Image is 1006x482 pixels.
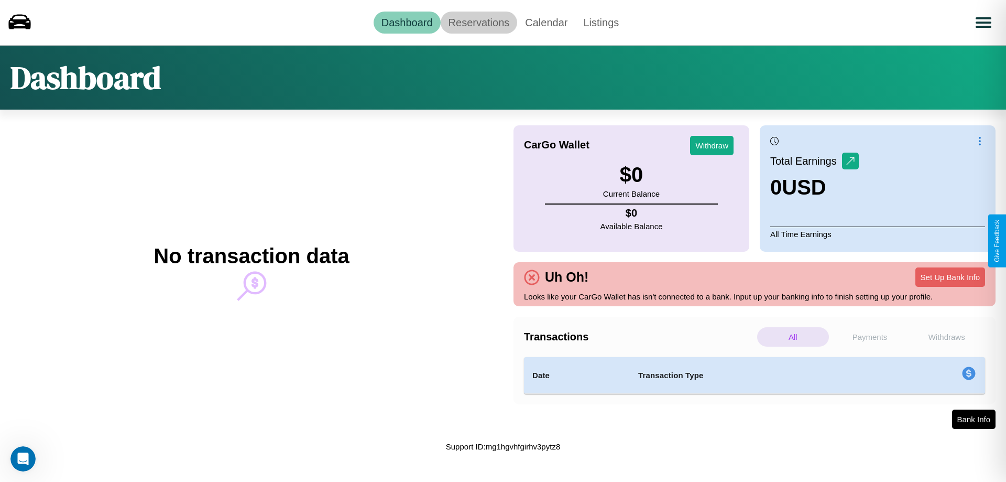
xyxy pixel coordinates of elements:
a: Reservations [441,12,518,34]
a: Dashboard [374,12,441,34]
h1: Dashboard [10,56,161,99]
a: Listings [575,12,627,34]
iframe: Intercom live chat [10,446,36,472]
p: Available Balance [600,219,663,233]
button: Withdraw [690,136,734,155]
button: Set Up Bank Info [915,267,985,287]
h4: Transactions [524,331,754,343]
p: Support ID: mg1hgvhfgirhv3pytz8 [446,440,560,454]
table: simple table [524,357,985,394]
p: Current Balance [603,187,660,201]
h2: No transaction data [154,244,349,268]
h4: Transaction Type [638,369,876,382]
p: All Time Earnings [770,227,985,241]
p: Payments [834,327,906,347]
h4: $ 0 [600,207,663,219]
a: Calendar [517,12,575,34]
p: Looks like your CarGo Wallet has isn't connected to a bank. Input up your banking info to finish ... [524,290,985,304]
h4: Date [532,369,621,382]
h4: Uh Oh! [540,270,594,285]
p: All [757,327,829,347]
h3: 0 USD [770,176,859,199]
h3: $ 0 [603,163,660,187]
button: Open menu [969,8,998,37]
h4: CarGo Wallet [524,139,589,151]
p: Total Earnings [770,152,842,170]
div: Give Feedback [993,220,1001,262]
button: Bank Info [952,410,996,429]
p: Withdraws [911,327,982,347]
